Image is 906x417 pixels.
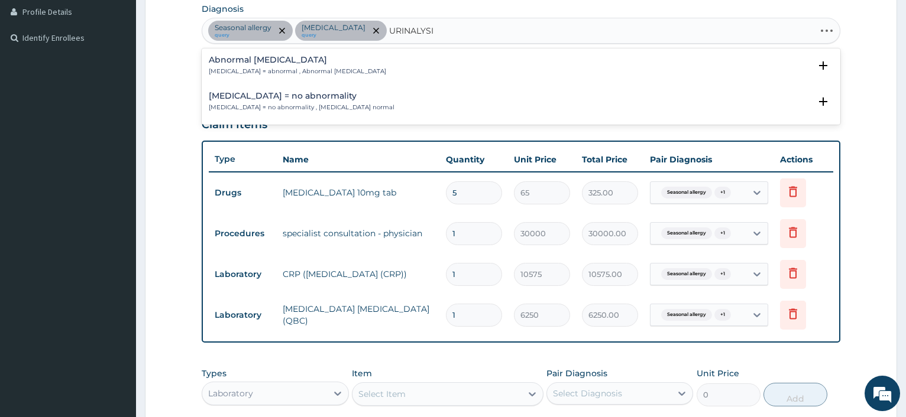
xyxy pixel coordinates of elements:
[661,227,712,239] span: Seasonal allergy
[358,388,406,400] div: Select Item
[6,285,225,327] textarea: Type your message and hit 'Enter'
[697,367,739,379] label: Unit Price
[202,3,244,15] label: Diagnosis
[553,387,622,399] div: Select Diagnosis
[576,148,644,171] th: Total Price
[816,95,830,109] i: open select status
[209,182,277,204] td: Drugs
[202,119,267,132] h3: Claim Items
[277,262,440,286] td: CRP ([MEDICAL_DATA] (CRP))
[352,367,372,379] label: Item
[202,369,226,379] label: Types
[194,6,222,34] div: Minimize live chat window
[277,25,287,36] span: remove selection option
[371,25,381,36] span: remove selection option
[714,268,731,280] span: + 1
[277,221,440,245] td: specialist consultation - physician
[215,32,271,38] small: query
[546,367,607,379] label: Pair Diagnosis
[302,32,365,38] small: query
[774,148,833,171] th: Actions
[508,148,576,171] th: Unit Price
[714,309,731,321] span: + 1
[209,223,277,245] td: Procedures
[661,268,712,280] span: Seasonal allergy
[714,227,731,239] span: + 1
[277,297,440,333] td: [MEDICAL_DATA] [MEDICAL_DATA] (QBC)
[22,59,48,89] img: d_794563401_company_1708531726252_794563401
[661,309,712,321] span: Seasonal allergy
[714,187,731,198] span: + 1
[208,387,253,399] div: Laboratory
[277,148,440,171] th: Name
[209,304,277,326] td: Laboratory
[215,23,271,32] p: Seasonal allergy
[62,66,199,82] div: Chat with us now
[69,130,163,249] span: We're online!
[302,23,365,32] p: [MEDICAL_DATA]
[644,148,774,171] th: Pair Diagnosis
[209,263,277,285] td: Laboratory
[763,383,827,406] button: Add
[209,92,394,100] h4: [MEDICAL_DATA] = no abnormality
[277,181,440,204] td: [MEDICAL_DATA] 10mg tab
[816,58,830,73] i: open select status
[661,187,712,198] span: Seasonal allergy
[209,148,277,170] th: Type
[209,103,394,112] p: [MEDICAL_DATA] = no abnormality , [MEDICAL_DATA] normal
[440,148,508,171] th: Quantity
[209,67,386,76] p: [MEDICAL_DATA] = abnormal , Abnormal [MEDICAL_DATA]
[209,56,386,64] h4: Abnormal [MEDICAL_DATA]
